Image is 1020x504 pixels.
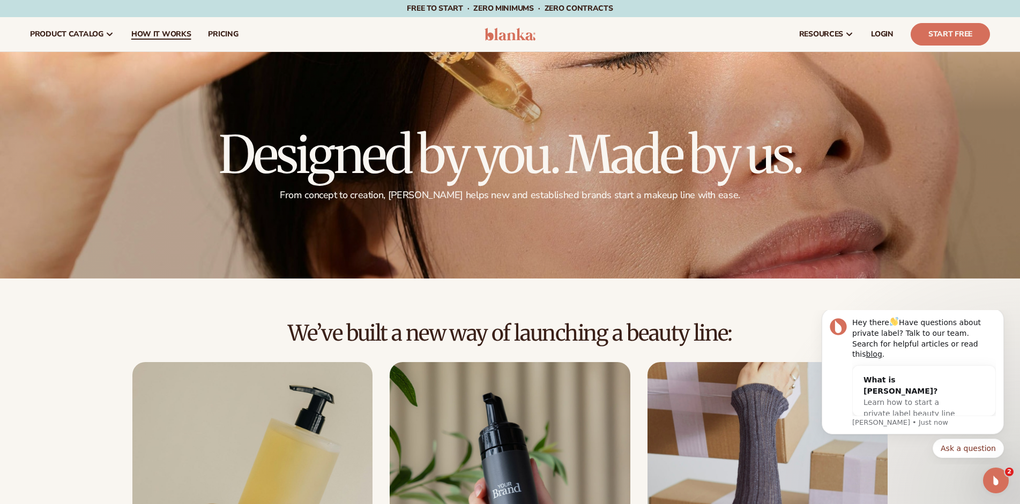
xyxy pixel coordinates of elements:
[47,56,168,129] div: What is [PERSON_NAME]?Learn how to start a private label beauty line with [PERSON_NAME]
[871,30,894,39] span: LOGIN
[47,5,190,106] div: Message content
[219,129,802,180] h1: Designed by you. Made by us.
[1005,468,1014,476] span: 2
[47,108,190,117] p: Message from Lee, sent Just now
[21,17,123,51] a: product catalog
[61,40,77,48] a: blog
[983,468,1009,493] iframe: Intercom live chat
[791,17,862,51] a: resources
[862,17,902,51] a: LOGIN
[911,23,990,46] a: Start Free
[16,129,198,148] div: Quick reply options
[30,30,103,39] span: product catalog
[30,321,990,345] h2: We’ve built a new way of launching a beauty line:
[208,30,238,39] span: pricing
[485,28,535,41] img: logo
[199,17,247,51] a: pricing
[58,64,158,87] div: What is [PERSON_NAME]?
[806,310,1020,464] iframe: Intercom notifications message
[24,8,41,25] img: Profile image for Lee
[123,17,200,51] a: How It Works
[47,5,190,49] div: Hey there Have questions about private label? Talk to our team. Search for helpful articles or re...
[131,30,191,39] span: How It Works
[127,129,198,148] button: Quick reply: Ask a question
[799,30,843,39] span: resources
[407,3,613,13] span: Free to start · ZERO minimums · ZERO contracts
[219,189,802,201] p: From concept to creation, [PERSON_NAME] helps new and established brands start a makeup line with...
[58,88,150,119] span: Learn how to start a private label beauty line with [PERSON_NAME]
